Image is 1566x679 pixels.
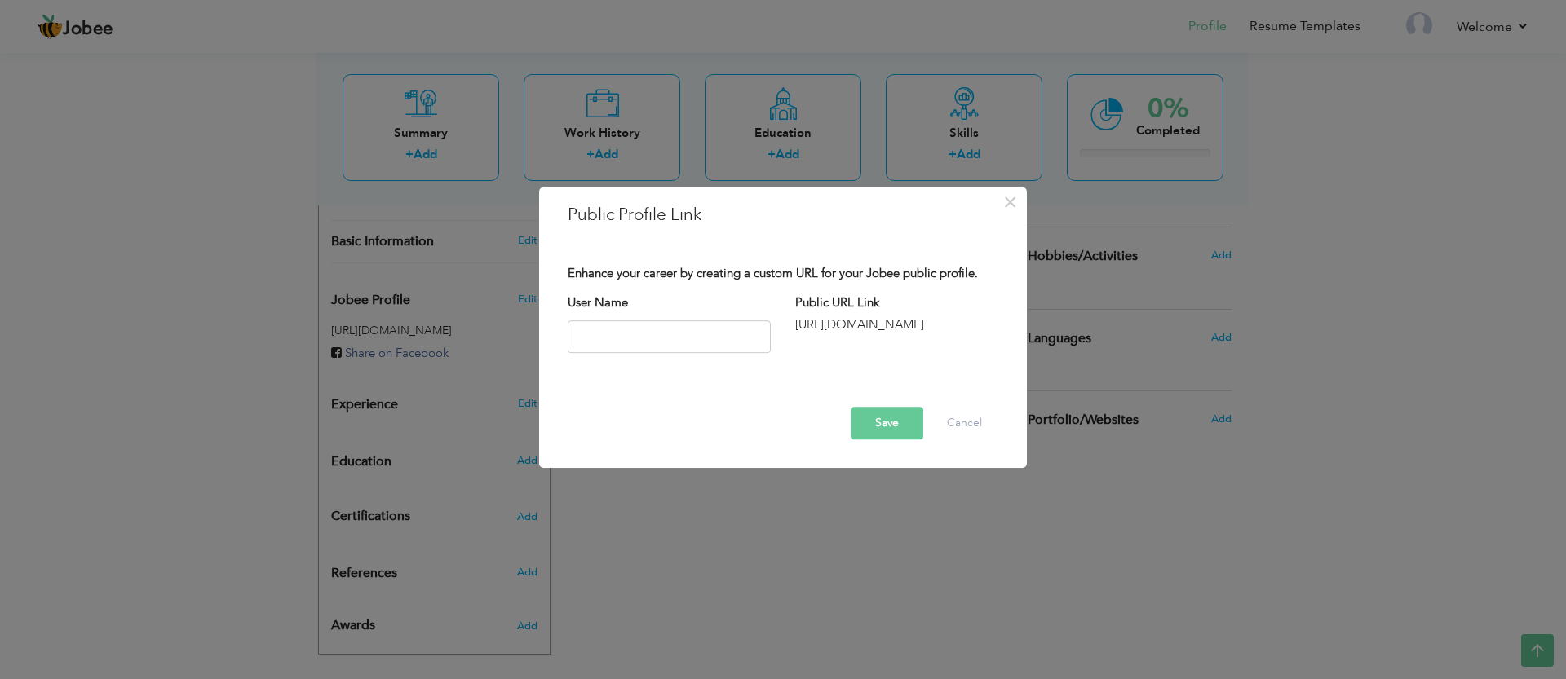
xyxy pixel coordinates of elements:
span: × [1003,187,1017,217]
label: Public URL Link [795,295,879,312]
div: [URL][DOMAIN_NAME] [795,316,998,333]
label: User Name [568,295,628,312]
label: Enhance your career by creating a custom URL for your Jobee public profile. [568,265,978,282]
button: Close [997,189,1023,215]
button: Save [851,407,923,439]
button: Cancel [931,407,998,439]
h3: Public Profile Link [568,203,998,227]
